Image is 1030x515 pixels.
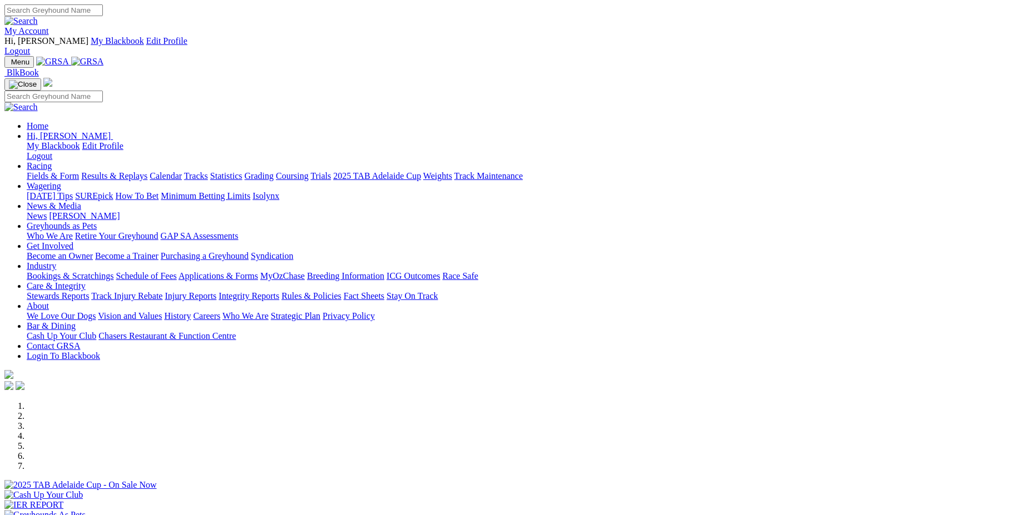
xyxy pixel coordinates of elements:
div: My Account [4,36,1026,56]
a: Race Safe [442,271,478,281]
a: Vision and Values [98,311,162,321]
img: Search [4,16,38,26]
img: twitter.svg [16,381,24,390]
a: Care & Integrity [27,281,86,291]
a: Minimum Betting Limits [161,191,250,201]
div: Greyhounds as Pets [27,231,1026,241]
img: facebook.svg [4,381,13,390]
img: IER REPORT [4,500,63,510]
img: logo-grsa-white.png [4,370,13,379]
a: Retire Your Greyhound [75,231,159,241]
a: Tracks [184,171,208,181]
a: Privacy Policy [323,311,375,321]
a: Integrity Reports [219,291,279,301]
a: Injury Reports [165,291,216,301]
a: Results & Replays [81,171,147,181]
a: My Account [4,26,49,36]
a: Calendar [150,171,182,181]
a: Chasers Restaurant & Function Centre [98,331,236,341]
span: Hi, [PERSON_NAME] [4,36,88,46]
a: Strategic Plan [271,311,320,321]
a: About [27,301,49,311]
img: 2025 TAB Adelaide Cup - On Sale Now [4,480,157,490]
a: Industry [27,261,56,271]
a: We Love Our Dogs [27,311,96,321]
a: Logout [27,151,52,161]
a: Who We Are [27,231,73,241]
a: Weights [423,171,452,181]
a: [DATE] Tips [27,191,73,201]
a: My Blackbook [91,36,144,46]
div: Wagering [27,191,1026,201]
a: Greyhounds as Pets [27,221,97,231]
a: Racing [27,161,52,171]
div: Racing [27,171,1026,181]
a: Syndication [251,251,293,261]
img: GRSA [71,57,104,67]
span: Hi, [PERSON_NAME] [27,131,111,141]
a: SUREpick [75,191,113,201]
a: Trials [310,171,331,181]
img: Search [4,102,38,112]
a: Track Maintenance [454,171,523,181]
a: Bar & Dining [27,321,76,331]
a: My Blackbook [27,141,80,151]
button: Toggle navigation [4,78,41,91]
a: News [27,211,47,221]
a: Isolynx [252,191,279,201]
a: 2025 TAB Adelaide Cup [333,171,421,181]
a: Applications & Forms [179,271,258,281]
a: GAP SA Assessments [161,231,239,241]
a: Stewards Reports [27,291,89,301]
a: Breeding Information [307,271,384,281]
a: Edit Profile [146,36,187,46]
a: Track Injury Rebate [91,291,162,301]
a: Stay On Track [387,291,438,301]
img: Close [9,80,37,89]
div: About [27,311,1026,321]
a: BlkBook [4,68,39,77]
a: How To Bet [116,191,159,201]
a: Get Involved [27,241,73,251]
a: Statistics [210,171,242,181]
a: Become a Trainer [95,251,159,261]
img: Cash Up Your Club [4,490,83,500]
a: Who We Are [222,311,269,321]
a: History [164,311,191,321]
input: Search [4,4,103,16]
a: Rules & Policies [281,291,341,301]
a: Coursing [276,171,309,181]
a: Contact GRSA [27,341,80,351]
a: Careers [193,311,220,321]
input: Search [4,91,103,102]
a: Become an Owner [27,251,93,261]
a: Hi, [PERSON_NAME] [27,131,113,141]
img: GRSA [36,57,69,67]
a: MyOzChase [260,271,305,281]
a: Cash Up Your Club [27,331,96,341]
div: Get Involved [27,251,1026,261]
a: Fact Sheets [344,291,384,301]
div: Hi, [PERSON_NAME] [27,141,1026,161]
a: Schedule of Fees [116,271,176,281]
a: News & Media [27,201,81,211]
a: Fields & Form [27,171,79,181]
a: Home [27,121,48,131]
a: Purchasing a Greyhound [161,251,249,261]
div: Bar & Dining [27,331,1026,341]
img: logo-grsa-white.png [43,78,52,87]
span: Menu [11,58,29,66]
a: Grading [245,171,274,181]
a: Edit Profile [82,141,123,151]
a: Logout [4,46,30,56]
a: ICG Outcomes [387,271,440,281]
span: BlkBook [7,68,39,77]
a: [PERSON_NAME] [49,211,120,221]
div: Care & Integrity [27,291,1026,301]
a: Bookings & Scratchings [27,271,113,281]
a: Wagering [27,181,61,191]
div: News & Media [27,211,1026,221]
div: Industry [27,271,1026,281]
a: Login To Blackbook [27,351,100,361]
button: Toggle navigation [4,56,34,68]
